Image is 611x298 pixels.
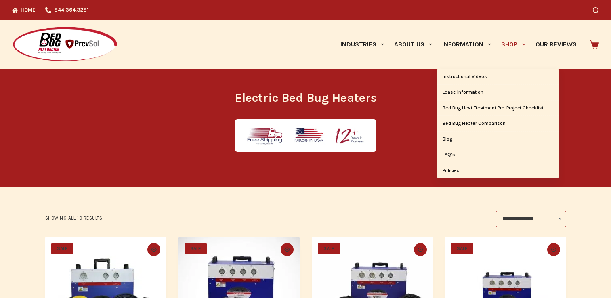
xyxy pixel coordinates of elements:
[281,243,294,256] button: Quick view toggle
[335,20,389,69] a: Industries
[185,243,207,254] span: SALE
[437,20,496,69] a: Information
[335,20,582,69] nav: Primary
[451,243,473,254] span: SALE
[12,27,118,63] img: Prevsol/Bed Bug Heat Doctor
[154,89,457,107] h1: Electric Bed Bug Heaters
[51,243,73,254] span: SALE
[547,243,560,256] button: Quick view toggle
[414,243,427,256] button: Quick view toggle
[437,163,559,178] a: Policies
[437,116,559,131] a: Bed Bug Heater Comparison
[45,215,103,222] p: Showing all 10 results
[496,211,566,227] select: Shop order
[147,243,160,256] button: Quick view toggle
[496,20,530,69] a: Shop
[437,147,559,163] a: FAQ’s
[593,7,599,13] button: Search
[389,20,437,69] a: About Us
[437,69,559,84] a: Instructional Videos
[437,132,559,147] a: Blog
[530,20,582,69] a: Our Reviews
[318,243,340,254] span: SALE
[437,85,559,100] a: Lease Information
[437,101,559,116] a: Bed Bug Heat Treatment Pre-Project Checklist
